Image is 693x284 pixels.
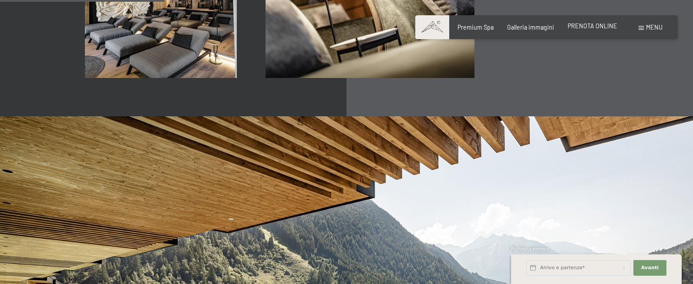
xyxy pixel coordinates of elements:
[641,264,659,271] span: Avanti
[458,24,494,31] a: Premium Spa
[633,260,666,276] button: Avanti
[646,24,663,31] span: Menu
[568,22,617,30] a: PRENOTA ONLINE
[511,246,549,251] span: Richiesta express
[507,24,554,31] a: Galleria immagini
